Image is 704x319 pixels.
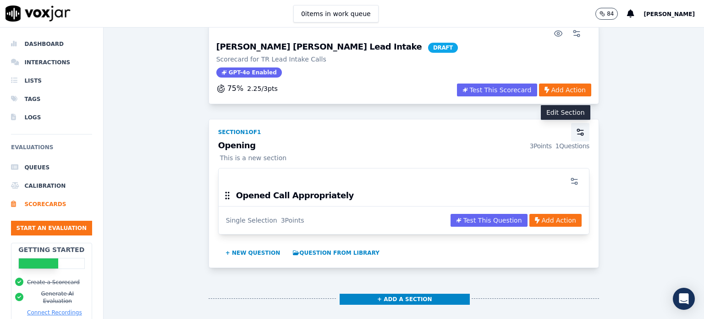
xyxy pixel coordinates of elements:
a: Calibration [11,177,92,195]
h3: Opened Call Appropriately [236,191,354,200]
p: This is a new section [218,153,589,162]
a: Tags [11,90,92,108]
p: Scorecard for TR Lead Intake Calls [216,55,458,64]
button: Start an Evaluation [11,221,92,235]
button: Test This Scorecard [457,84,537,96]
button: Create a Scorecard [27,279,80,286]
h2: Getting Started [18,245,84,254]
div: 75 % [216,83,278,94]
button: + Add a section [340,294,470,305]
p: 2.25 / 3 pts [247,84,277,93]
div: 3 Points [281,216,304,225]
div: 3 Points [530,141,552,151]
span: [PERSON_NAME] [643,11,695,17]
a: Lists [11,72,92,90]
img: voxjar logo [5,6,71,22]
a: Queues [11,158,92,177]
button: 0items in work queue [293,5,379,22]
button: Generate AI Evaluation [27,290,88,305]
div: 1 Questions [555,141,589,151]
a: Logs [11,108,92,127]
div: Open Intercom Messenger [673,288,695,310]
button: [PERSON_NAME] [643,8,704,19]
p: 84 [607,10,614,17]
button: Add Action [529,214,582,227]
button: Test This Question [451,214,528,227]
span: GPT-4o Enabled [216,67,282,78]
button: 84 [595,8,627,20]
div: Single Selection [226,216,277,225]
a: Interactions [11,53,92,72]
h3: Opening [218,141,589,151]
a: Scorecards [11,195,92,213]
button: Connect Recordings [27,309,82,316]
p: Edit Section [546,108,585,117]
div: Section 1 of 1 [218,129,261,136]
button: 84 [595,8,618,20]
span: DRAFT [428,43,458,53]
button: Question from Library [289,246,383,260]
h6: Evaluations [11,142,92,158]
a: Dashboard [11,35,92,53]
button: 75%2.25/3pts [216,83,278,94]
button: + New question [222,246,284,260]
h3: [PERSON_NAME] [PERSON_NAME] Lead Intake [216,43,458,53]
button: Add Action [539,84,591,96]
